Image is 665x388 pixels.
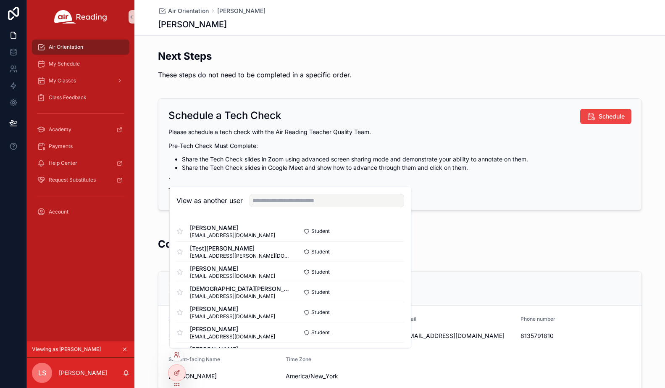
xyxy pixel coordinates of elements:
span: Student [311,289,330,296]
span: Class Feedback [49,94,87,101]
span: Payments [49,143,73,150]
span: LS [38,368,46,378]
span: [PERSON_NAME] [190,325,275,333]
span: America/New_York [286,372,338,380]
p: These steps do not need to be completed in a specific order. [158,70,352,80]
span: Student-facing Name [168,356,220,362]
span: [EMAIL_ADDRESS][DOMAIN_NAME] [190,293,290,300]
span: [EMAIL_ADDRESS][DOMAIN_NAME] [403,332,514,340]
span: [PERSON_NAME] [168,332,279,340]
h2: Completed Tasks [158,237,243,251]
span: [PERSON_NAME] [190,264,275,273]
span: Request Substitutes [49,177,96,183]
span: My Classes [49,77,76,84]
button: Schedule [580,109,631,124]
span: Schedule [599,112,625,121]
span: Help Center [49,160,77,166]
span: [EMAIL_ADDRESS][DOMAIN_NAME] [190,273,275,280]
a: Academy [32,122,129,137]
p: Please schedule a tech check with the Air Reading Teacher Quality Team. [168,127,631,136]
span: My Schedule [49,61,80,67]
span: [PERSON_NAME] [190,305,275,313]
a: Air Orientation [158,7,209,15]
h2: Schedule a Tech Check [168,109,281,122]
a: [PERSON_NAME] [217,7,265,15]
a: Class Feedback [32,90,129,105]
h2: Basic Info Completed ✅ [168,282,287,295]
span: [EMAIL_ADDRESS][PERSON_NAME][DOMAIN_NAME] [190,253,290,259]
span: [PERSON_NAME] [190,224,275,232]
span: [PERSON_NAME] [168,372,279,380]
a: Help Center [32,156,129,171]
a: My Schedule [32,56,129,71]
span: Student [311,309,330,316]
span: [PERSON_NAME] [190,345,275,354]
a: Account [32,204,129,219]
span: Time Zone [286,356,311,362]
div: scrollable content [27,34,134,230]
span: Student [311,248,330,255]
span: Viewing as [PERSON_NAME] [32,346,101,353]
span: Academy [49,126,71,133]
span: [EMAIL_ADDRESS][DOMAIN_NAME] [190,333,275,340]
p: . [168,172,631,181]
p: The Tech Check slide deck link is here: [168,186,631,195]
span: Air Orientation [168,7,209,15]
h1: [PERSON_NAME] [158,18,227,30]
span: [EMAIL_ADDRESS][DOMAIN_NAME] [190,313,275,320]
span: Air Orientation [49,44,83,50]
p: [PERSON_NAME] [59,369,107,377]
a: Payments [32,139,129,154]
h2: Next Steps [158,49,352,63]
a: Request Substitutes [32,172,129,187]
span: [Test][PERSON_NAME] [190,244,290,253]
span: [EMAIL_ADDRESS][DOMAIN_NAME] [190,232,275,239]
span: [DEMOGRAPHIC_DATA][PERSON_NAME] [190,285,290,293]
a: Air Orientation [32,40,129,55]
span: Student [311,329,330,336]
span: Account [49,209,68,215]
a: My Classes [32,73,129,88]
span: Student [311,269,330,275]
li: Share the Tech Check slides in Zoom using advanced screen sharing mode and demonstrate your abili... [182,155,631,164]
img: App logo [54,10,107,24]
span: Student [311,228,330,235]
span: 8135791810 [520,332,631,340]
h2: View as another user [176,195,243,206]
li: Share the Tech Check slides in Google Meet and show how to advance through them and click on them. [182,164,631,172]
p: Pre-Tech Check Must Complete: [168,141,631,150]
span: First Name [168,316,195,322]
span: Phone number [520,316,555,322]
